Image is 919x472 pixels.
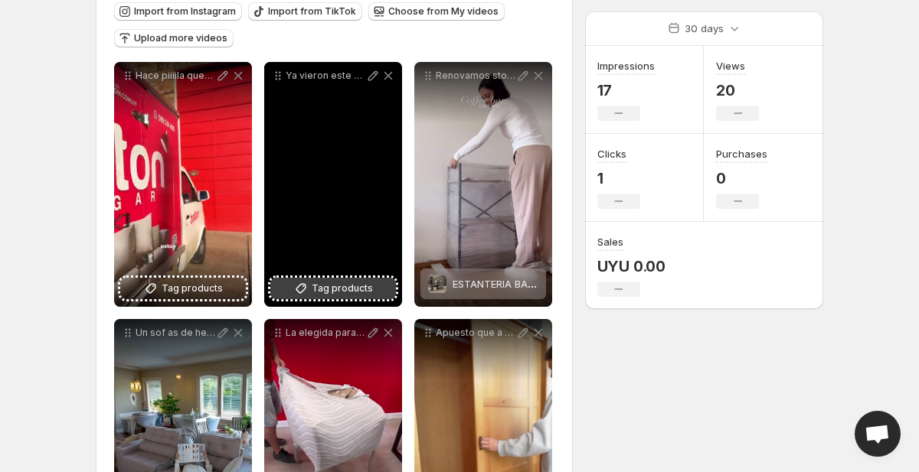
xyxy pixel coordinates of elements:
div: Hace piiiila quera cambiar el rack por uno que no tenga estantes que sea todo cerrado y encontr e... [114,62,252,307]
h3: Views [716,58,745,73]
p: Hace piiiila quera cambiar el rack por uno que no tenga estantes que sea todo cerrado y encontr e... [136,70,215,82]
p: La elegida para la ofi Poltrona Urbana Disponible en varios colores Linea Exclusiva Descubr ms en... [286,327,365,339]
p: Renovamos stock de la Linea Industrial [436,70,515,82]
span: Import from Instagram [134,5,236,18]
span: Import from TikTok [268,5,356,18]
h3: Purchases [716,146,767,161]
div: Ya vieron este espejo orgnico en la web Qu estas esperando Mir este y los dems modelos que tenemo... [264,62,402,307]
div: Open chat [855,411,901,457]
h3: Clicks [597,146,626,161]
span: Tag products [162,281,223,296]
p: 30 days [685,21,724,36]
button: Import from TikTok [248,2,362,21]
p: 20 [716,81,759,99]
button: Tag products [270,278,396,299]
button: Choose from My videos [368,2,505,21]
div: Renovamos stock de la Linea IndustrialESTANTERIA BAJA CON 3 ESTANTES LINEA INDUSTRIAL HIERRO - BA... [414,62,552,307]
h3: Sales [597,234,623,249]
p: Apuesto que a tu dormitorio le hace falta un Placar [PERSON_NAME] estilo colonial Puertas corredi... [436,327,515,339]
h3: Impressions [597,58,655,73]
p: 0 [716,169,767,187]
button: Tag products [120,278,246,299]
img: ESTANTERIA BAJA CON 3 ESTANTES LINEA INDUSTRIAL HIERRO - BALTON HOGAR [428,275,446,293]
span: Upload more videos [134,32,227,44]
p: 1 [597,169,640,187]
span: ESTANTERIA BAJA CON 3 ESTANTES LINEA INDUSTRIAL HIERRO - [GEOGRAPHIC_DATA] HOGAR [453,278,904,290]
p: Un sof as de hermoso y enorme con descuento Te lo vas a perder En [PERSON_NAME] sabemos lo import... [136,327,215,339]
span: Choose from My videos [388,5,499,18]
p: UYU 0.00 [597,257,666,275]
button: Upload more videos [114,29,234,47]
button: Import from Instagram [114,2,242,21]
p: 17 [597,81,655,99]
span: Tag products [312,281,373,296]
p: Ya vieron este espejo orgnico en la web Qu estas esperando Mir este y los dems modelos que tenemo... [286,70,365,82]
